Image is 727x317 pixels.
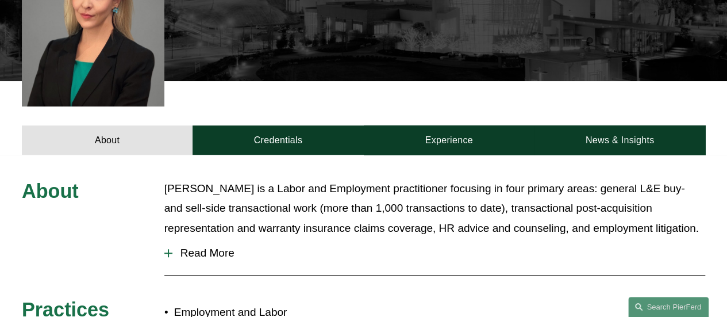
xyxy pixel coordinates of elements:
[164,179,705,238] p: [PERSON_NAME] is a Labor and Employment practitioner focusing in four primary areas: general L&E ...
[364,125,534,155] a: Experience
[193,125,363,155] a: Credentials
[22,180,79,202] span: About
[164,238,705,268] button: Read More
[22,125,193,155] a: About
[628,297,709,317] a: Search this site
[534,125,705,155] a: News & Insights
[172,247,705,259] span: Read More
